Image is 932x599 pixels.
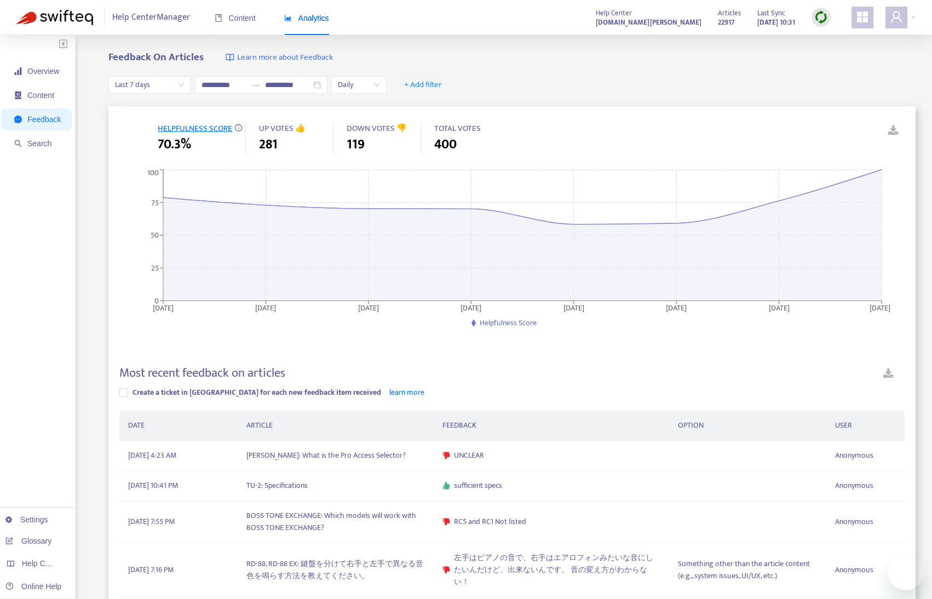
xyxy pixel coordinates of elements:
[461,301,482,314] tspan: [DATE]
[434,411,669,441] th: FEEDBACK
[442,518,450,526] span: dislike
[133,386,381,399] span: Create a ticket in [GEOGRAPHIC_DATA] for each new feedback item received
[238,471,434,501] td: TU-2: Specifications
[151,262,159,274] tspan: 25
[5,515,48,524] a: Settings
[814,10,828,24] img: sync.dc5367851b00ba804db3.png
[27,115,61,124] span: Feedback
[252,80,261,89] span: to
[870,301,890,314] tspan: [DATE]
[147,166,159,179] tspan: 100
[718,16,734,28] strong: 22917
[454,480,502,492] span: sufficient specs
[669,411,826,441] th: OPTION
[769,301,790,314] tspan: [DATE]
[5,582,61,591] a: Online Help
[16,10,93,25] img: Swifteq
[835,516,873,528] span: Anonymous
[128,564,174,576] span: [DATE] 7:16 PM
[119,411,237,441] th: DATE
[347,135,365,154] span: 119
[22,559,67,568] span: Help Centers
[158,122,232,135] span: HELPFULNESS SCORE
[563,301,584,314] tspan: [DATE]
[112,7,190,28] span: Help Center Manager
[284,14,329,22] span: Analytics
[153,301,174,314] tspan: [DATE]
[151,196,159,209] tspan: 75
[454,450,484,462] span: UNCLEAR
[27,139,51,148] span: Search
[238,501,434,543] td: BOSS TONE EXCHANGE: Which models will work with BOSS TONE EXCHANGE?
[14,140,22,147] span: search
[389,386,424,399] a: learn more
[259,135,278,154] span: 281
[835,564,873,576] span: Anonymous
[757,16,795,28] strong: [DATE] 10:31
[596,16,701,28] a: [DOMAIN_NAME][PERSON_NAME]
[14,91,22,99] span: container
[128,450,176,462] span: [DATE] 4:23 AM
[238,543,434,597] td: RD-88, RD-88 EX: 鍵盤を分けて右手と左手で異なる音色を鳴らす方法を教えてください。
[27,91,54,100] span: Content
[347,122,407,135] span: DOWN VOTES 👎
[888,555,923,590] iframe: メッセージングウィンドウを開くボタン
[890,10,903,24] span: user
[119,366,285,381] h4: Most recent feedback on articles
[151,229,159,241] tspan: 50
[434,122,481,135] span: TOTAL VOTES
[678,558,818,582] span: Something other than the article content (e.g., system issues, UI/UX, etc.)
[596,7,632,19] span: Help Center
[284,14,292,22] span: area-chart
[226,51,333,64] a: Learn more about Feedback
[396,76,450,94] button: + Add filter
[338,77,379,93] span: Daily
[14,67,22,75] span: signal
[14,116,22,123] span: message
[215,14,222,22] span: book
[856,10,869,24] span: appstore
[115,77,184,93] span: Last 7 days
[238,441,434,471] td: [PERSON_NAME]: What is the Pro Access Selector?
[835,480,873,492] span: Anonymous
[128,480,178,492] span: [DATE] 10:41 PM
[434,135,457,154] span: 400
[454,552,660,588] span: 左手はピアノの音で、右手はエアロフォンみたいな音にしたいんだけど、出来ないんです。 音の変え方がわからない！
[718,7,741,19] span: Articles
[404,78,442,91] span: + Add filter
[835,450,873,462] span: Anonymous
[256,301,277,314] tspan: [DATE]
[252,80,261,89] span: swap-right
[259,122,306,135] span: UP VOTES 👍
[666,301,687,314] tspan: [DATE]
[27,67,59,76] span: Overview
[358,301,379,314] tspan: [DATE]
[238,411,434,441] th: ARTICLE
[826,411,905,441] th: USER
[158,135,191,154] span: 70.3%
[454,516,526,528] span: RC5 and RC1 Not listed
[237,51,333,64] span: Learn more about Feedback
[757,7,785,19] span: Last Sync
[215,14,256,22] span: Content
[442,482,450,489] span: like
[480,316,537,329] span: Helpfulness Score
[226,53,234,62] img: image-link
[442,452,450,459] span: dislike
[128,516,175,528] span: [DATE] 7:55 PM
[5,537,51,545] a: Glossary
[108,49,204,66] b: Feedback On Articles
[442,566,450,574] span: dislike
[154,294,159,307] tspan: 0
